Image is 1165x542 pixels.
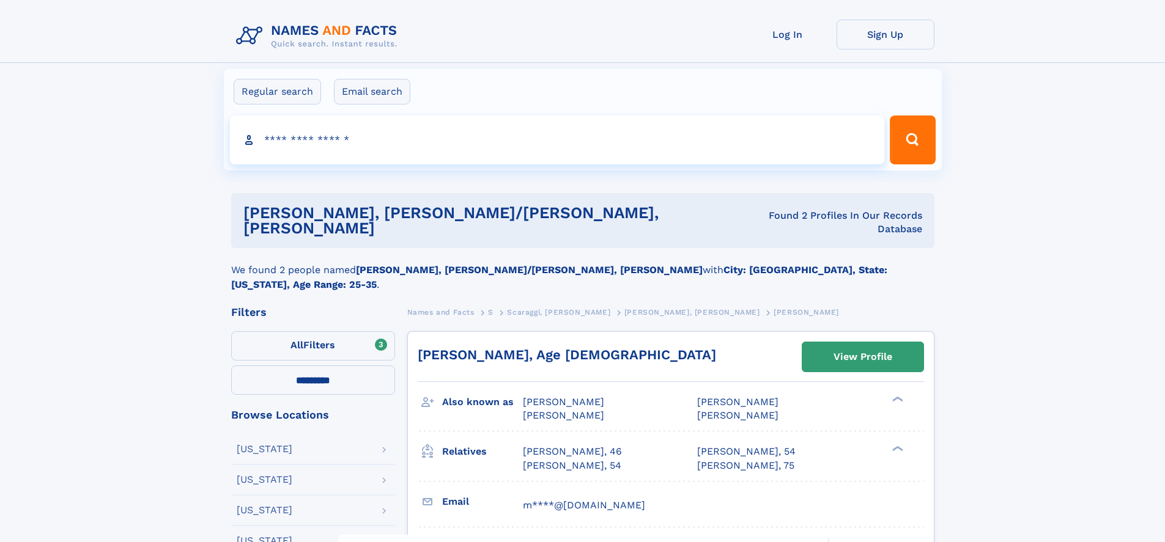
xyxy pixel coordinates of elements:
[507,308,610,317] span: Scaraggi, [PERSON_NAME]
[697,409,779,421] span: [PERSON_NAME]
[523,396,604,408] span: [PERSON_NAME]
[234,79,321,104] label: Regular search
[697,459,794,472] a: [PERSON_NAME], 75
[237,444,292,454] div: [US_STATE]
[624,308,760,317] span: [PERSON_NAME], [PERSON_NAME]
[231,331,395,361] label: Filters
[407,304,475,320] a: Names and Facts
[231,248,934,292] div: We found 2 people named with .
[334,79,410,104] label: Email search
[290,339,303,351] span: All
[523,459,621,472] a: [PERSON_NAME], 54
[507,304,610,320] a: Scaraggi, [PERSON_NAME]
[488,308,494,317] span: S
[488,304,494,320] a: S
[697,396,779,408] span: [PERSON_NAME]
[231,264,887,290] b: City: [GEOGRAPHIC_DATA], State: [US_STATE], Age Range: 25-35
[243,205,741,236] h1: [PERSON_NAME], [PERSON_NAME]/[PERSON_NAME], [PERSON_NAME]
[237,475,292,485] div: [US_STATE]
[889,445,904,453] div: ❯
[837,20,934,49] a: Sign Up
[624,304,760,320] a: [PERSON_NAME], [PERSON_NAME]
[231,307,395,318] div: Filters
[802,342,923,372] a: View Profile
[442,491,523,512] h3: Email
[890,115,935,164] button: Search Button
[697,445,796,458] a: [PERSON_NAME], 54
[889,395,904,403] div: ❯
[442,392,523,412] h3: Also known as
[741,209,922,236] div: Found 2 Profiles In Our Records Database
[356,264,703,276] b: [PERSON_NAME], [PERSON_NAME]/[PERSON_NAME], [PERSON_NAME]
[230,115,885,164] input: search input
[418,347,716,362] a: [PERSON_NAME], Age [DEMOGRAPHIC_DATA]
[739,20,837,49] a: Log In
[834,343,892,371] div: View Profile
[774,308,839,317] span: [PERSON_NAME]
[523,409,604,421] span: [PERSON_NAME]
[442,441,523,462] h3: Relatives
[237,505,292,515] div: [US_STATE]
[523,445,622,458] a: [PERSON_NAME], 46
[231,20,407,53] img: Logo Names and Facts
[231,409,395,420] div: Browse Locations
